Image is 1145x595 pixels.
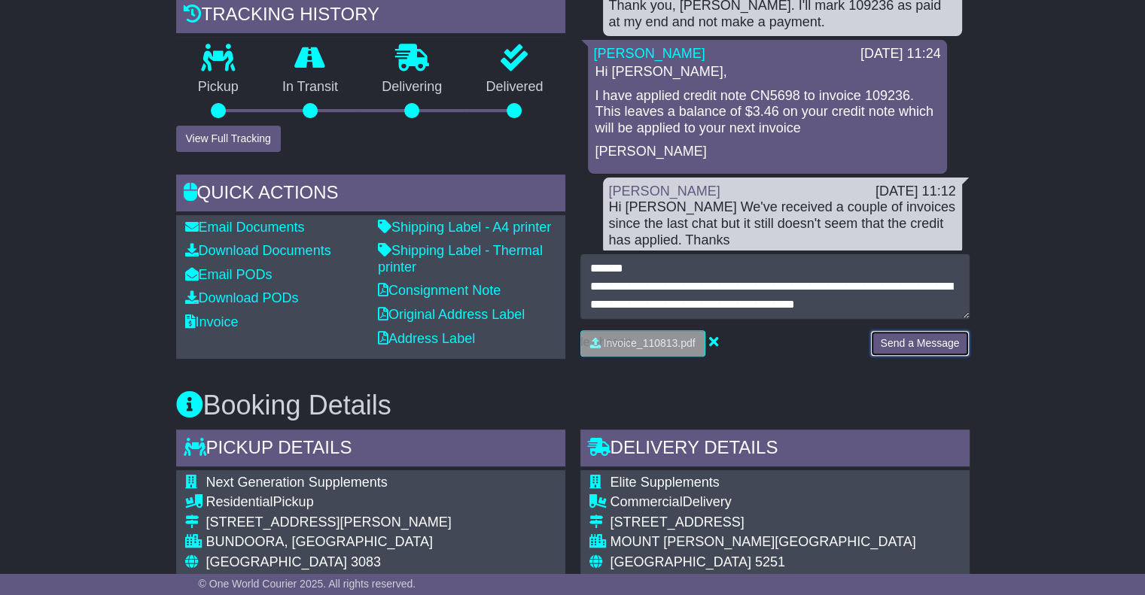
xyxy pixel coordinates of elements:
[206,554,347,569] span: [GEOGRAPHIC_DATA]
[378,220,551,235] a: Shipping Label - A4 printer
[464,79,565,96] p: Delivered
[260,79,360,96] p: In Transit
[595,144,939,160] p: [PERSON_NAME]
[609,184,720,199] a: [PERSON_NAME]
[755,554,785,569] span: 5251
[185,220,305,235] a: Email Documents
[185,267,273,282] a: Email PODs
[176,390,970,420] h3: Booking Details
[609,199,956,248] div: Hi [PERSON_NAME] We've received a couple of invoices since the last chat but it still doesn't see...
[611,494,683,509] span: Commercial
[875,184,956,200] div: [DATE] 11:12
[611,515,916,531] div: [STREET_ADDRESS]
[185,290,299,305] a: Download PODs
[378,307,525,322] a: Original Address Label
[860,46,941,62] div: [DATE] 11:24
[176,175,565,215] div: Quick Actions
[206,494,273,509] span: Residential
[580,430,970,470] div: Delivery Details
[206,515,452,531] div: [STREET_ADDRESS][PERSON_NAME]
[199,578,416,590] span: © One World Courier 2025. All rights reserved.
[611,494,916,511] div: Delivery
[611,534,916,551] div: MOUNT [PERSON_NAME][GEOGRAPHIC_DATA]
[176,430,565,470] div: Pickup Details
[360,79,464,96] p: Delivering
[351,554,381,569] span: 3083
[595,88,939,137] p: I have applied credit note CN5698 to invoice 109236. This leaves a balance of $3.46 on your credi...
[378,243,543,275] a: Shipping Label - Thermal printer
[378,331,475,346] a: Address Label
[206,475,388,490] span: Next Generation Supplements
[870,330,969,357] button: Send a Message
[594,46,705,61] a: [PERSON_NAME]
[595,64,939,80] p: Hi [PERSON_NAME],
[206,494,452,511] div: Pickup
[185,314,239,329] a: Invoice
[176,126,281,152] button: View Full Tracking
[185,243,331,258] a: Download Documents
[378,283,501,298] a: Consignment Note
[611,475,720,490] span: Elite Supplements
[611,554,751,569] span: [GEOGRAPHIC_DATA]
[176,79,260,96] p: Pickup
[206,534,452,551] div: BUNDOORA, [GEOGRAPHIC_DATA]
